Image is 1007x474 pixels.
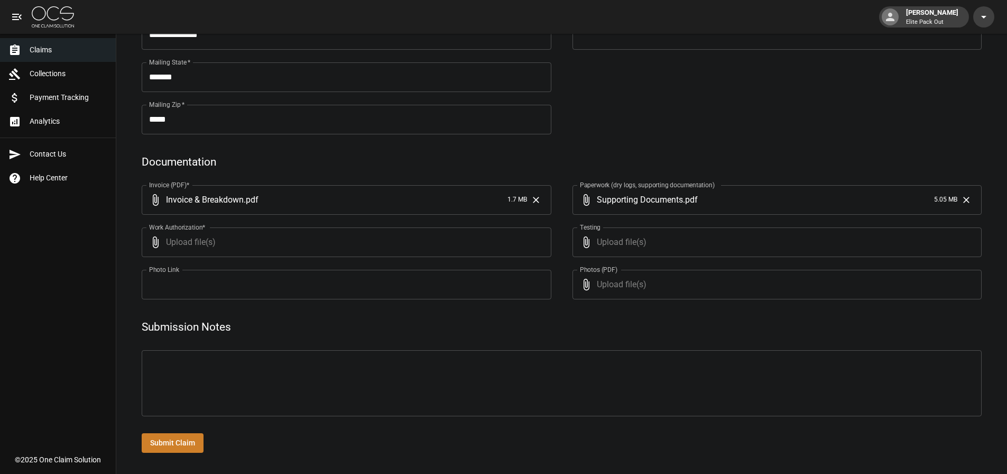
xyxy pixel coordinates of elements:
label: Mailing Zip [149,100,185,109]
button: Submit Claim [142,433,204,453]
img: ocs-logo-white-transparent.png [32,6,74,28]
span: Supporting Documents [597,194,683,206]
span: . pdf [244,194,258,206]
p: Elite Pack Out [906,18,958,27]
label: Invoice (PDF)* [149,180,190,189]
span: 5.05 MB [934,195,957,205]
span: Payment Tracking [30,92,107,103]
span: Help Center [30,172,107,184]
button: Clear [528,192,544,208]
label: Testing [580,223,600,232]
label: Paperwork (dry logs, supporting documentation) [580,180,715,189]
button: open drawer [6,6,27,28]
span: Collections [30,68,107,79]
label: Photos (PDF) [580,265,617,274]
span: Upload file(s) [166,227,523,257]
div: © 2025 One Claim Solution [15,454,101,465]
label: Work Authorization* [149,223,206,232]
span: Claims [30,44,107,56]
button: Clear [958,192,974,208]
label: Photo Link [149,265,179,274]
span: Analytics [30,116,107,127]
span: Invoice & Breakdown [166,194,244,206]
span: 1.7 MB [507,195,527,205]
span: Upload file(s) [597,227,954,257]
span: . pdf [683,194,698,206]
span: Upload file(s) [597,270,954,299]
span: Contact Us [30,149,107,160]
div: [PERSON_NAME] [902,7,963,26]
label: Mailing State [149,58,190,67]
